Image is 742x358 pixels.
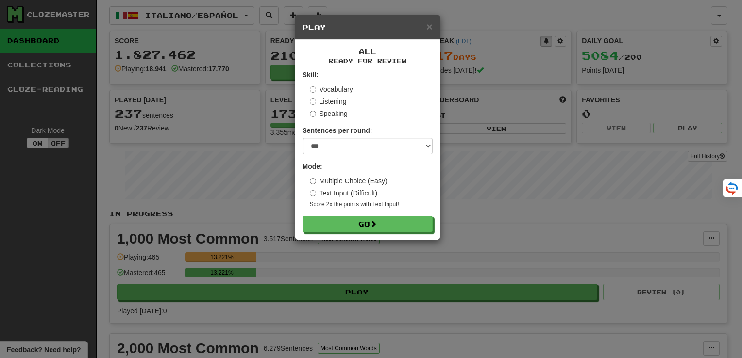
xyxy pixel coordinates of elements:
[303,71,319,79] strong: Skill:
[303,126,372,135] label: Sentences per round:
[310,200,433,209] small: Score 2x the points with Text Input !
[310,176,388,186] label: Multiple Choice (Easy)
[310,109,348,118] label: Speaking
[303,163,322,170] strong: Mode:
[359,48,376,56] span: All
[310,111,316,117] input: Speaking
[310,86,316,93] input: Vocabulary
[303,22,433,32] h5: Play
[310,178,316,184] input: Multiple Choice (Easy)
[310,190,316,196] input: Text Input (Difficult)
[303,216,433,232] button: Go
[310,97,347,106] label: Listening
[310,98,316,105] input: Listening
[303,57,433,65] small: Ready for Review
[426,21,432,32] span: ×
[426,21,432,32] button: Close
[310,84,353,94] label: Vocabulary
[310,188,378,198] label: Text Input (Difficult)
